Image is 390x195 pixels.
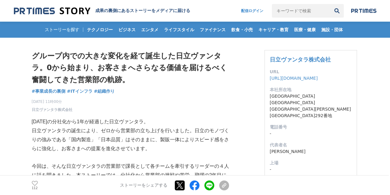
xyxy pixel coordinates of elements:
[319,22,345,38] a: 施設・団体
[292,27,318,32] span: 医療・健康
[197,22,228,38] a: ファイナンス
[32,99,72,104] span: [DATE] 11時00分
[32,162,229,189] p: 今回は、そんな日立ヴァンタラの営業部で課長として各チームを牽引するリーダーの４人に話を聞きました。本ストーリーでは、分社化から営業部の挑戦や苦労、飛躍の2年目にするための意気込みについてお伝えします。
[229,22,255,38] a: 飲食・小売
[270,87,352,93] dt: 本社所在地
[319,27,345,32] span: 施設・団体
[256,22,291,38] a: キャリア・教育
[14,7,190,15] a: 成果の裏側にあるストーリーをメディアに届ける 成果の裏側にあるストーリーをメディアに届ける
[32,107,72,112] a: 日立ヴァンタラ株式会社
[256,27,291,32] span: キャリア・教育
[139,27,161,32] span: エンタメ
[270,69,352,75] dt: URL
[270,166,352,173] dd: -
[162,27,197,32] span: ライフスタイル
[116,27,138,32] span: ビジネス
[95,8,190,14] h2: 成果の裏側にあるストーリーをメディアに届ける
[330,4,344,18] button: 検索
[32,50,229,86] h1: グループ内での大きな変化を経て誕生した日立ヴァンタラ。0から始まり、お客さまへさらなる価値を届けるべく奮闘してきた営業部の軌跡。
[270,56,331,63] a: 日立ヴァンタラ株式会社
[139,22,161,38] a: エンタメ
[270,142,352,148] dt: 代表者名
[14,7,90,15] img: 成果の裏側にあるストーリーをメディアに届ける
[84,22,115,38] a: テクノロジー
[32,187,38,190] p: 112
[32,117,229,126] p: [DATE]の分社化から1年が経過した日立ヴァンタラ。
[270,130,352,137] dd: -
[162,22,197,38] a: ライフスタイル
[197,27,228,32] span: ファイナンス
[120,183,167,188] p: ストーリーをシェアする
[270,93,352,119] dd: [GEOGRAPHIC_DATA][GEOGRAPHIC_DATA][GEOGRAPHIC_DATA][PERSON_NAME][GEOGRAPHIC_DATA]292番地
[94,88,115,95] a: #組織作り
[270,160,352,166] dt: 上場
[116,22,138,38] a: ビジネス
[351,8,376,13] img: prtimes
[270,148,352,155] dd: [PERSON_NAME]
[292,22,318,38] a: 医療・健康
[235,4,269,18] a: 配信ログイン
[32,126,229,153] p: 日立ヴァンタラの誕生により、ゼロから営業部の立ち上げを行いました。日立のモノづくりの強みである「国内製造」「日本品質」はそのままに、製販一体によりスピード感をさらに強化し、お客さまへの提案を進化...
[270,76,318,81] a: [URL][DOMAIN_NAME]
[272,4,330,18] input: キーワードで検索
[84,27,115,32] span: テクノロジー
[32,88,66,95] a: #事業成長の裏側
[67,88,92,95] a: #ITインフラ
[229,27,255,32] span: 飲食・小売
[270,124,352,130] dt: 電話番号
